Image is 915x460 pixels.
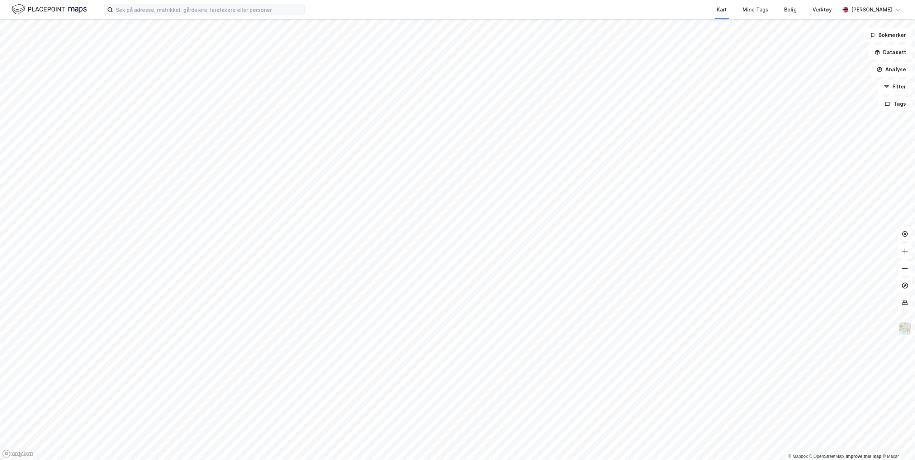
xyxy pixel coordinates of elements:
[851,5,892,14] div: [PERSON_NAME]
[879,426,915,460] iframe: Chat Widget
[717,5,727,14] div: Kart
[784,5,797,14] div: Bolig
[812,5,832,14] div: Verktøy
[11,3,87,16] img: logo.f888ab2527a4732fd821a326f86c7f29.svg
[743,5,768,14] div: Mine Tags
[113,4,304,15] input: Søk på adresse, matrikkel, gårdeiere, leietakere eller personer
